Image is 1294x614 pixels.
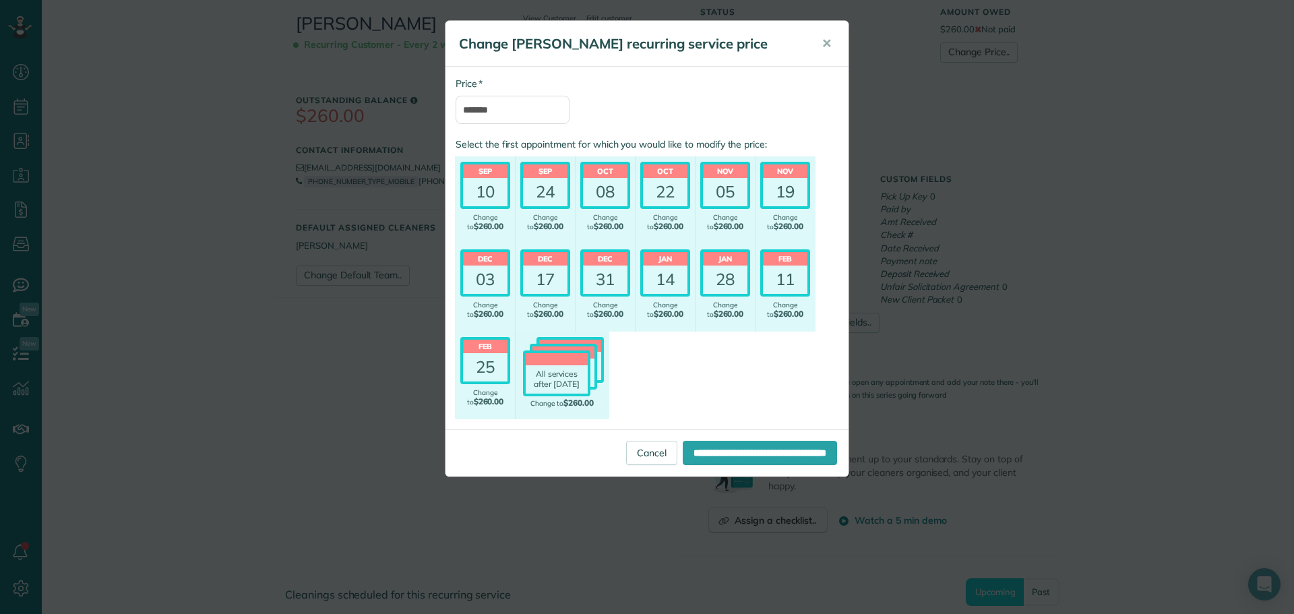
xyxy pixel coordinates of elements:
[594,221,624,231] span: $260.00
[520,301,570,319] div: Change to
[463,178,507,206] div: 10
[523,266,567,294] div: 17
[703,252,747,266] header: Jan
[474,309,504,319] span: $260.00
[459,34,803,53] h5: Change [PERSON_NAME] recurring service price
[703,178,747,206] div: 05
[580,301,630,319] div: Change to
[460,389,510,406] div: Change to
[583,178,627,206] div: 08
[760,214,810,231] div: Change to
[703,164,747,178] header: Nov
[463,164,507,178] header: Sep
[763,266,807,294] div: 11
[580,214,630,231] div: Change to
[822,36,832,51] span: ✕
[526,365,588,394] div: All services after [DATE]
[520,398,604,408] div: Change to
[774,221,804,231] span: $260.00
[460,214,510,231] div: Change to
[643,252,687,266] header: Jan
[700,214,750,231] div: Change to
[654,309,684,319] span: $260.00
[640,214,690,231] div: Change to
[463,353,507,381] div: 25
[703,266,747,294] div: 28
[643,164,687,178] header: Oct
[643,178,687,206] div: 22
[463,340,507,353] header: Feb
[583,266,627,294] div: 31
[763,178,807,206] div: 19
[523,164,567,178] header: Sep
[520,214,570,231] div: Change to
[640,301,690,319] div: Change to
[534,221,564,231] span: $260.00
[774,309,804,319] span: $260.00
[626,441,677,465] a: Cancel
[563,398,594,408] span: $260.00
[456,77,483,90] label: Price
[714,309,744,319] span: $260.00
[534,309,564,319] span: $260.00
[763,252,807,266] header: Feb
[654,221,684,231] span: $260.00
[714,221,744,231] span: $260.00
[763,164,807,178] header: Nov
[760,301,810,319] div: Change to
[523,178,567,206] div: 24
[460,301,510,319] div: Change to
[456,137,838,151] label: Select the first appointment for which you would like to modify the price:
[463,252,507,266] header: Dec
[474,221,504,231] span: $260.00
[583,164,627,178] header: Oct
[463,266,507,294] div: 03
[700,301,750,319] div: Change to
[583,252,627,266] header: Dec
[643,266,687,294] div: 14
[474,396,504,406] span: $260.00
[523,252,567,266] header: Dec
[594,309,624,319] span: $260.00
